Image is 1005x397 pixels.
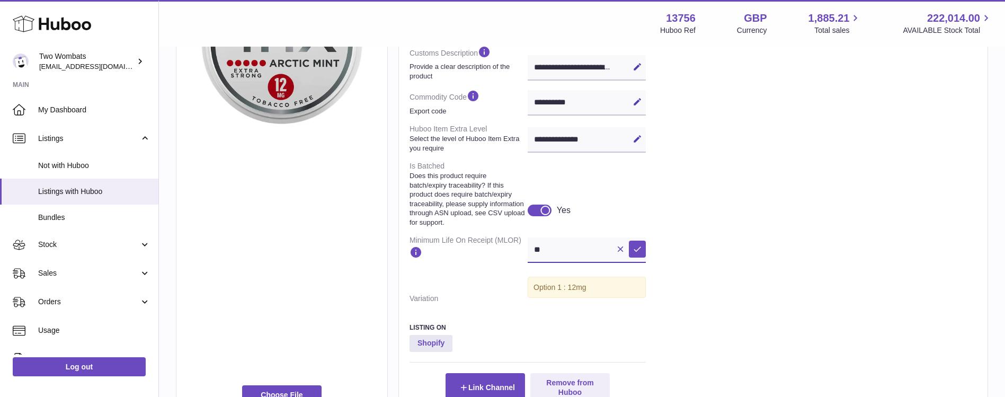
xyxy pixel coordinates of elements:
[38,187,150,197] span: Listings with Huboo
[38,240,139,250] span: Stock
[38,161,150,171] span: Not with Huboo
[13,357,146,376] a: Log out
[38,325,150,336] span: Usage
[410,41,528,85] dt: Customs Description
[666,11,696,25] strong: 13756
[410,85,528,120] dt: Commodity Code
[808,11,850,25] span: 1,885.21
[39,62,156,70] span: [EMAIL_ADDRESS][DOMAIN_NAME]
[410,171,525,227] strong: Does this product require batch/expiry traceability? If this product does require batch/expiry tr...
[410,120,528,157] dt: Huboo Item Extra Level
[410,289,528,308] dt: Variation
[410,134,525,153] strong: Select the level of Huboo Item Extra you require
[410,62,525,81] strong: Provide a clear description of the product
[38,268,139,278] span: Sales
[528,277,646,298] div: Option 1 : 12mg
[38,213,150,223] span: Bundles
[410,231,528,267] dt: Minimum Life On Receipt (MLOR)
[903,25,992,36] span: AVAILABLE Stock Total
[38,134,139,144] span: Listings
[737,25,767,36] div: Currency
[927,11,980,25] span: 222,014.00
[744,11,767,25] strong: GBP
[814,25,861,36] span: Total sales
[38,297,139,307] span: Orders
[38,105,150,115] span: My Dashboard
[808,11,862,36] a: 1,885.21 Total sales
[410,107,525,116] strong: Export code
[13,54,29,69] img: internalAdmin-13756@internal.huboo.com
[660,25,696,36] div: Huboo Ref
[39,51,135,72] div: Two Wombats
[410,157,528,231] dt: Is Batched
[557,205,571,216] div: Yes
[38,354,139,364] span: Invoicing and Payments
[410,323,646,332] h3: Listing On
[903,11,992,36] a: 222,014.00 AVAILABLE Stock Total
[410,335,452,352] strong: Shopify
